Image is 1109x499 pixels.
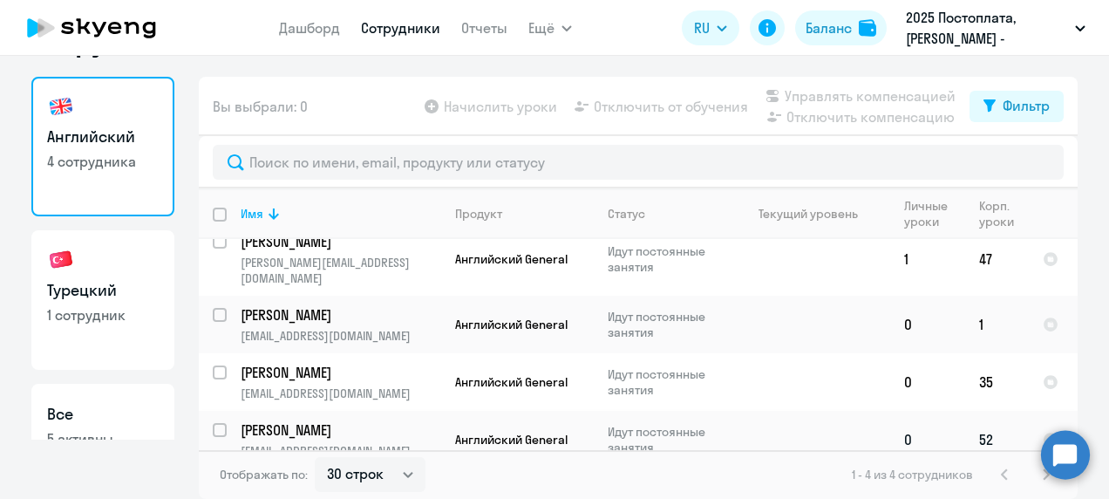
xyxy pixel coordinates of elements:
[965,411,1029,468] td: 52
[528,17,554,38] span: Ещё
[455,432,568,448] span: Английский General
[241,363,440,382] a: [PERSON_NAME]
[47,429,159,448] p: 5 активны
[795,10,887,45] button: Балансbalance
[455,374,568,390] span: Английский General
[608,424,727,455] p: Идут постоянные занятия
[241,232,438,251] p: [PERSON_NAME]
[890,353,965,411] td: 0
[47,92,75,120] img: english
[241,328,440,344] p: [EMAIL_ADDRESS][DOMAIN_NAME]
[47,152,159,171] p: 4 сотрудника
[455,251,568,267] span: Английский General
[455,206,593,222] div: Продукт
[897,7,1094,49] button: 2025 Постоплата, [PERSON_NAME] - Технониколь-Строительные Системы, ТЕХНОНИКОЛЬ-СТРОИТЕЛЬНЫЕ СИСТЕ...
[241,255,440,286] p: [PERSON_NAME][EMAIL_ADDRESS][DOMAIN_NAME]
[47,279,159,302] h3: Турецкий
[859,19,876,37] img: balance
[890,296,965,353] td: 0
[694,17,710,38] span: RU
[852,467,973,482] span: 1 - 4 из 4 сотрудников
[361,19,440,37] a: Сотрудники
[906,7,1068,49] p: 2025 Постоплата, [PERSON_NAME] - Технониколь-Строительные Системы, ТЕХНОНИКОЛЬ-СТРОИТЕЛЬНЫЕ СИСТЕ...
[47,246,75,274] img: turkish
[213,145,1064,180] input: Поиск по имени, email, продукту или статусу
[608,366,727,398] p: Идут постоянные занятия
[241,386,440,401] p: [EMAIL_ADDRESS][DOMAIN_NAME]
[759,206,858,222] div: Текущий уровень
[461,19,507,37] a: Отчеты
[241,420,440,440] a: [PERSON_NAME]
[682,10,739,45] button: RU
[890,222,965,296] td: 1
[241,443,440,459] p: [EMAIL_ADDRESS][DOMAIN_NAME]
[241,305,440,325] a: [PERSON_NAME]
[241,206,263,222] div: Имя
[213,96,308,117] span: Вы выбрали: 0
[979,198,1017,229] div: Корп. уроки
[47,126,159,148] h3: Английский
[31,230,174,370] a: Турецкий1 сотрудник
[31,77,174,216] a: Английский4 сотрудника
[965,296,1029,353] td: 1
[241,206,440,222] div: Имя
[47,305,159,325] p: 1 сотрудник
[904,198,953,229] div: Личные уроки
[455,317,568,332] span: Английский General
[970,91,1064,122] button: Фильтр
[279,19,340,37] a: Дашборд
[904,198,964,229] div: Личные уроки
[608,243,727,275] p: Идут постоянные занятия
[608,309,727,340] p: Идут постоянные занятия
[890,411,965,468] td: 0
[742,206,889,222] div: Текущий уровень
[241,420,438,440] p: [PERSON_NAME]
[241,232,440,251] a: [PERSON_NAME]
[455,206,502,222] div: Продукт
[965,353,1029,411] td: 35
[965,222,1029,296] td: 47
[47,403,159,426] h3: Все
[806,17,852,38] div: Баланс
[220,467,308,482] span: Отображать по:
[241,363,438,382] p: [PERSON_NAME]
[608,206,645,222] div: Статус
[608,206,727,222] div: Статус
[528,10,572,45] button: Ещё
[979,198,1028,229] div: Корп. уроки
[1003,95,1050,116] div: Фильтр
[241,305,438,325] p: [PERSON_NAME]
